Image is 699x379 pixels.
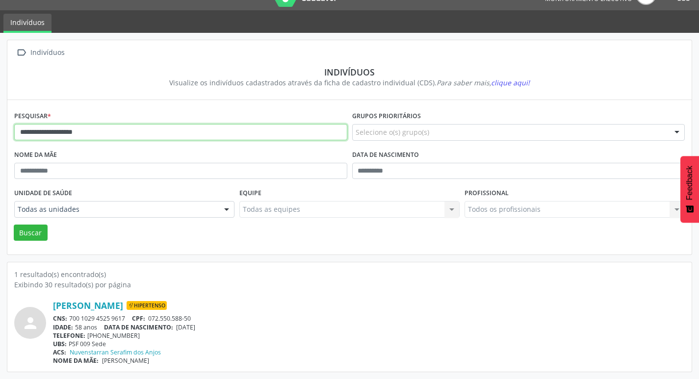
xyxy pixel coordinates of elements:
[465,186,509,201] label: Profissional
[53,348,66,356] span: ACS:
[53,314,67,323] span: CNS:
[53,331,85,340] span: TELEFONE:
[70,348,161,356] a: Nuvenstarran Serafim dos Anjos
[102,356,149,365] span: [PERSON_NAME]
[14,186,72,201] label: Unidade de saúde
[21,67,678,77] div: Indivíduos
[132,314,145,323] span: CPF:
[53,340,685,348] div: PSF 009 Sede
[53,300,123,311] a: [PERSON_NAME]
[14,225,48,241] button: Buscar
[28,46,66,60] div: Indivíduos
[148,314,191,323] span: 072.550.588-50
[176,323,195,331] span: [DATE]
[14,46,66,60] a:  Indivíduos
[685,166,694,200] span: Feedback
[239,186,261,201] label: Equipe
[104,323,173,331] span: DATA DE NASCIMENTO:
[53,323,685,331] div: 58 anos
[437,78,530,87] i: Para saber mais,
[14,148,57,163] label: Nome da mãe
[14,109,51,124] label: Pesquisar
[491,78,530,87] span: clique aqui!
[3,14,52,33] a: Indivíduos
[53,331,685,340] div: [PHONE_NUMBER]
[53,314,685,323] div: 700 1029 4525 9617
[18,204,214,214] span: Todas as unidades
[352,148,419,163] label: Data de nascimento
[22,314,39,332] i: person
[680,156,699,223] button: Feedback - Mostrar pesquisa
[14,269,685,279] div: 1 resultado(s) encontrado(s)
[14,279,685,290] div: Exibindo 30 resultado(s) por página
[352,109,421,124] label: Grupos prioritários
[53,340,67,348] span: UBS:
[14,46,28,60] i: 
[127,301,167,310] span: Hipertenso
[21,77,678,88] div: Visualize os indivíduos cadastrados através da ficha de cadastro individual (CDS).
[53,356,99,365] span: NOME DA MÃE:
[53,323,73,331] span: IDADE:
[356,127,429,137] span: Selecione o(s) grupo(s)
